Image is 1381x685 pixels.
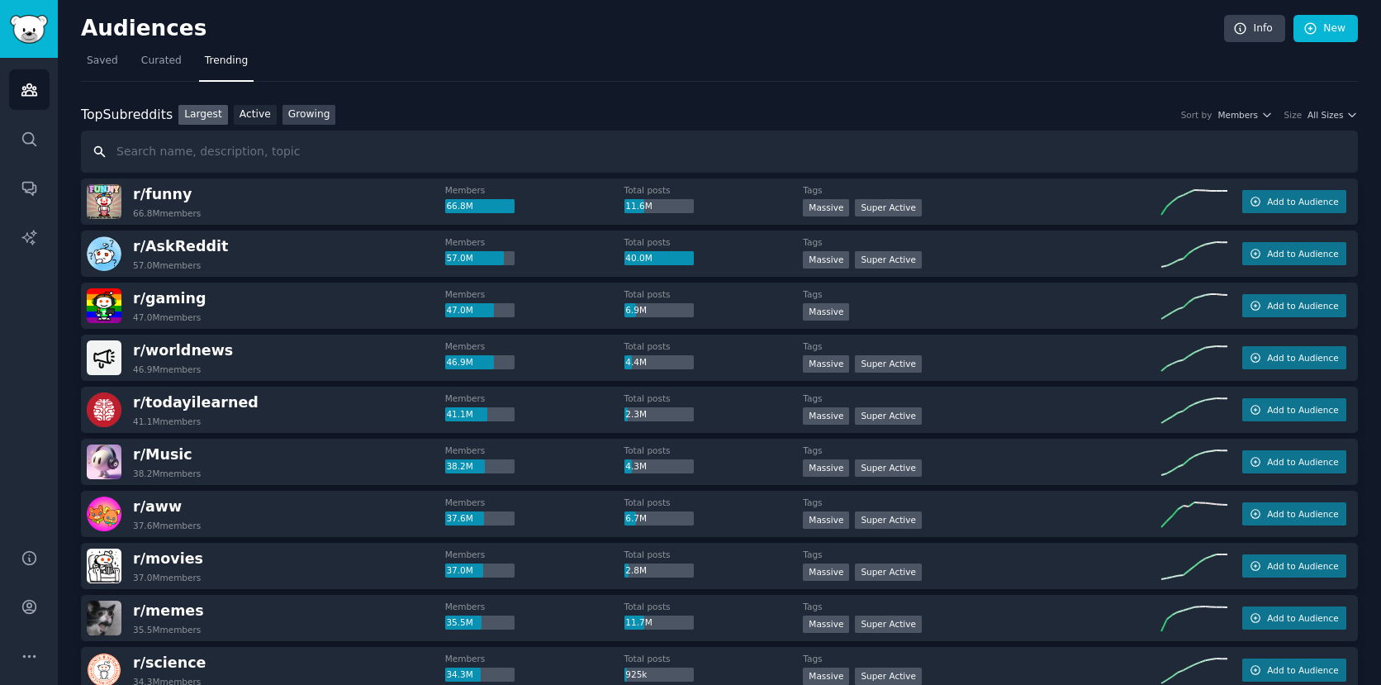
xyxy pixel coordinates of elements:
[1242,398,1346,421] button: Add to Audience
[81,105,173,126] div: Top Subreddits
[81,131,1358,173] input: Search name, description, topic
[855,668,922,685] div: Super Active
[803,445,1161,456] dt: Tags
[624,407,694,422] div: 2.3M
[1267,456,1338,468] span: Add to Audience
[445,549,624,560] dt: Members
[1181,109,1213,121] div: Sort by
[855,564,922,581] div: Super Active
[135,48,187,82] a: Curated
[855,616,922,633] div: Super Active
[624,392,804,404] dt: Total posts
[624,616,694,630] div: 11.7M
[1242,659,1346,682] button: Add to Audience
[624,497,804,508] dt: Total posts
[624,601,804,612] dt: Total posts
[133,207,201,219] div: 66.8M members
[803,407,849,425] div: Massive
[445,199,515,214] div: 66.8M
[803,392,1161,404] dt: Tags
[445,288,624,300] dt: Members
[133,520,201,531] div: 37.6M members
[624,511,694,526] div: 6.7M
[624,668,694,683] div: 925k
[445,459,515,474] div: 38.2M
[1242,294,1346,317] button: Add to Audience
[445,511,515,526] div: 37.6M
[133,550,203,567] span: r/ movies
[87,549,121,583] img: movies
[133,572,201,583] div: 37.0M members
[1267,196,1338,207] span: Add to Audience
[624,445,804,456] dt: Total posts
[1267,508,1338,520] span: Add to Audience
[855,511,922,529] div: Super Active
[855,251,922,269] div: Super Active
[205,54,248,69] span: Trending
[1267,248,1338,259] span: Add to Audience
[87,601,121,635] img: memes
[803,616,849,633] div: Massive
[445,303,515,318] div: 47.0M
[133,342,233,359] span: r/ worldnews
[133,624,201,635] div: 35.5M members
[803,303,849,321] div: Massive
[133,446,192,463] span: r/ Music
[1242,346,1346,369] button: Add to Audience
[1242,502,1346,526] button: Add to Audience
[133,259,201,271] div: 57.0M members
[1267,664,1338,676] span: Add to Audience
[81,48,124,82] a: Saved
[624,564,694,578] div: 2.8M
[624,288,804,300] dt: Total posts
[445,392,624,404] dt: Members
[282,105,336,126] a: Growing
[803,184,1161,196] dt: Tags
[133,290,206,307] span: r/ gaming
[803,199,849,216] div: Massive
[133,238,228,254] span: r/ AskReddit
[1242,450,1346,473] button: Add to Audience
[445,355,515,370] div: 46.9M
[87,445,121,479] img: Music
[445,616,515,630] div: 35.5M
[87,340,121,375] img: worldnews
[803,668,849,685] div: Massive
[803,340,1161,352] dt: Tags
[1267,352,1338,364] span: Add to Audience
[87,392,121,427] img: todayilearned
[133,364,201,375] div: 46.9M members
[803,497,1161,508] dt: Tags
[445,407,515,422] div: 41.1M
[624,459,694,474] div: 4.3M
[1267,300,1338,312] span: Add to Audience
[445,236,624,248] dt: Members
[87,236,121,271] img: AskReddit
[445,564,515,578] div: 37.0M
[133,654,206,671] span: r/ science
[1217,109,1272,121] button: Members
[1307,109,1358,121] button: All Sizes
[624,653,804,664] dt: Total posts
[87,288,121,323] img: gaming
[445,251,515,266] div: 57.0M
[803,251,849,269] div: Massive
[133,416,201,427] div: 41.1M members
[141,54,182,69] span: Curated
[445,184,624,196] dt: Members
[87,184,121,219] img: funny
[133,312,201,323] div: 47.0M members
[803,459,849,477] div: Massive
[133,498,182,515] span: r/ aww
[81,16,1224,42] h2: Audiences
[803,236,1161,248] dt: Tags
[87,54,118,69] span: Saved
[199,48,254,82] a: Trending
[1267,560,1338,572] span: Add to Audience
[1267,612,1338,624] span: Add to Audience
[1242,607,1346,630] button: Add to Audience
[133,602,204,619] span: r/ memes
[1267,404,1338,416] span: Add to Audience
[624,199,694,214] div: 11.6M
[1224,15,1285,43] a: Info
